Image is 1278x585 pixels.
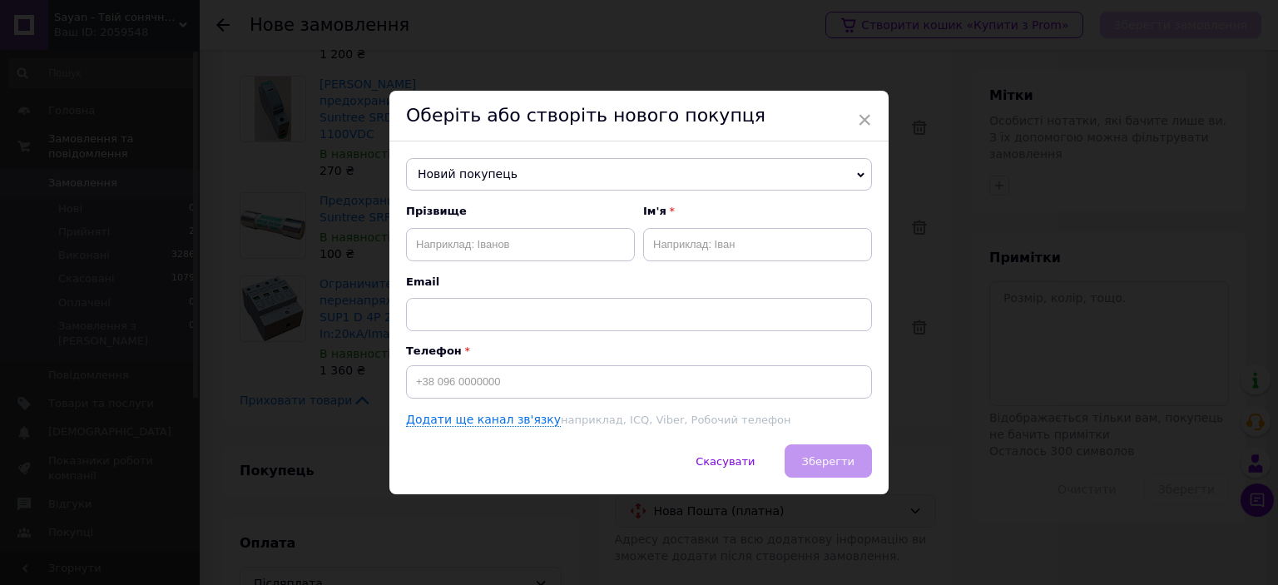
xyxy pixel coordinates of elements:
span: Ім'я [643,204,872,219]
div: Оберіть або створіть нового покупця [389,91,889,141]
span: Email [406,275,872,290]
span: Новий покупець [406,158,872,191]
span: × [857,106,872,134]
button: Скасувати [678,444,772,478]
span: Скасувати [696,455,755,468]
span: Прізвище [406,204,635,219]
a: Додати ще канал зв'язку [406,413,561,427]
input: Наприклад: Іванов [406,228,635,261]
input: Наприклад: Іван [643,228,872,261]
span: наприклад, ICQ, Viber, Робочий телефон [561,414,790,426]
p: Телефон [406,345,872,357]
input: +38 096 0000000 [406,365,872,399]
